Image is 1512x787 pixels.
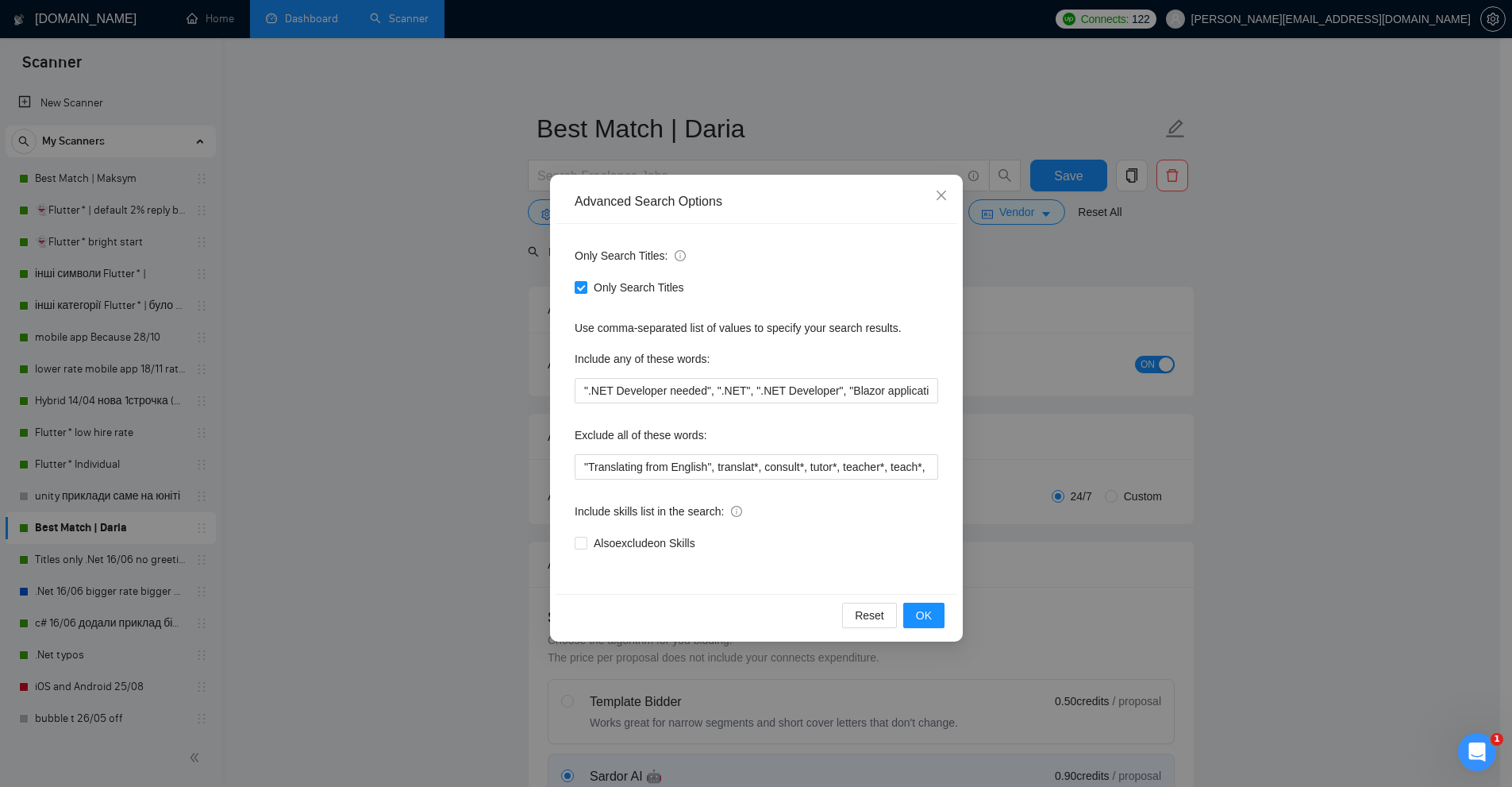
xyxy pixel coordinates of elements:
span: close [935,189,948,202]
button: Reset [842,603,897,628]
button: Close [920,175,963,218]
span: OK [915,607,931,624]
span: Include skills list in the search: [575,503,742,520]
button: OK [902,603,944,628]
span: Only Search Titles [587,279,691,296]
span: Reset [855,607,884,624]
span: 1 [1491,733,1503,746]
span: Also exclude on Skills [587,534,702,552]
span: info-circle [731,506,742,517]
iframe: Intercom live chat [1458,733,1496,771]
span: Only Search Titles: [575,247,686,264]
label: Include any of these words: [575,346,710,372]
label: Exclude all of these words: [575,422,707,448]
div: Use comma-separated list of values to specify your search results. [575,319,938,337]
div: Advanced Search Options [575,193,938,210]
span: info-circle [675,250,686,261]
